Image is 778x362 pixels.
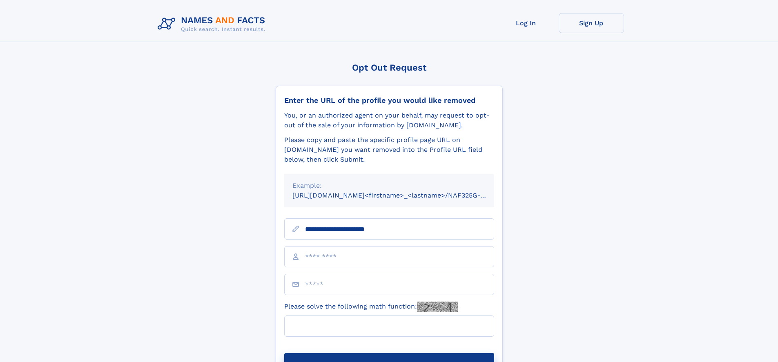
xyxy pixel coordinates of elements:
div: Please copy and paste the specific profile page URL on [DOMAIN_NAME] you want removed into the Pr... [284,135,494,164]
div: You, or an authorized agent on your behalf, may request to opt-out of the sale of your informatio... [284,111,494,130]
img: Logo Names and Facts [154,13,272,35]
a: Sign Up [559,13,624,33]
div: Example: [292,181,486,191]
div: Opt Out Request [276,62,503,73]
a: Log In [493,13,559,33]
small: [URL][DOMAIN_NAME]<firstname>_<lastname>/NAF325G-xxxxxxxx [292,191,510,199]
label: Please solve the following math function: [284,302,458,312]
div: Enter the URL of the profile you would like removed [284,96,494,105]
